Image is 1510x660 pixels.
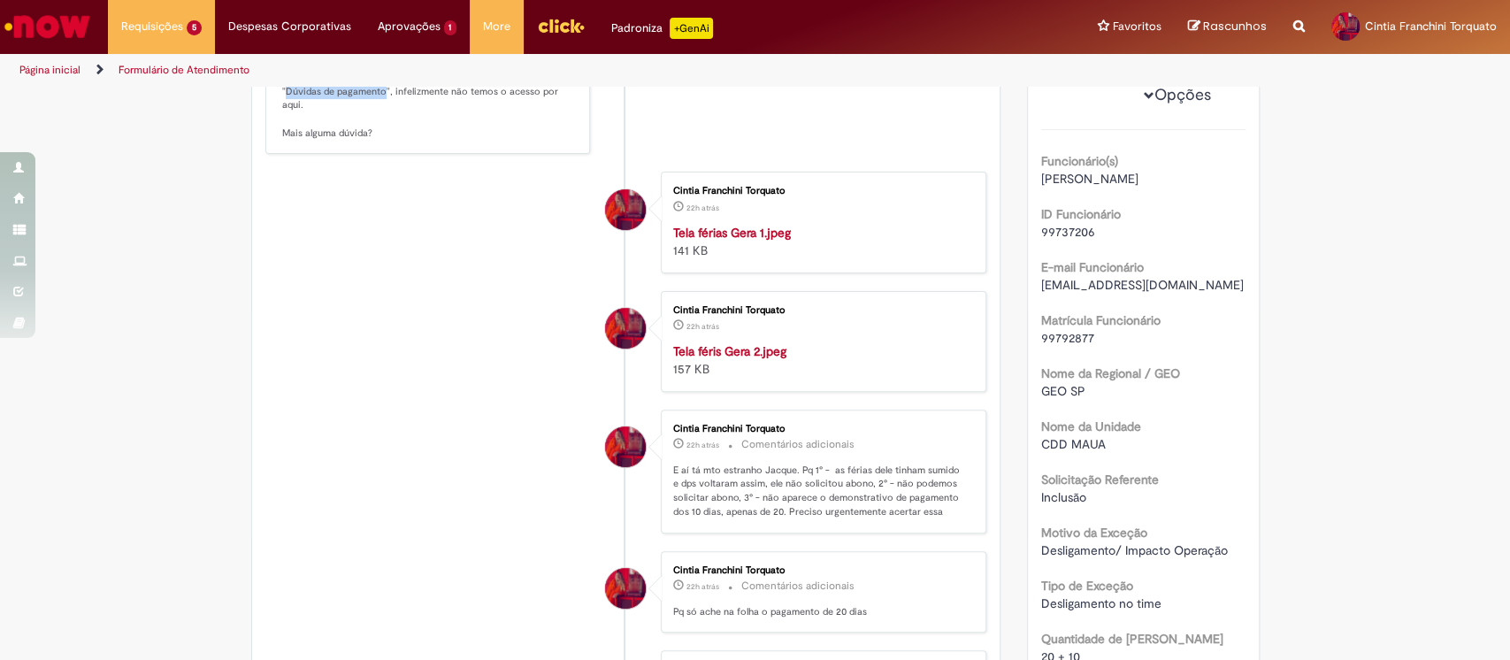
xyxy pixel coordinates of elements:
[1041,472,1159,487] b: Solicitação Referente
[119,63,249,77] a: Formulário de Atendimento
[673,225,791,241] a: Tela férias Gera 1.jpeg
[1041,418,1141,434] b: Nome da Unidade
[673,305,968,316] div: Cintia Franchini Torquato
[686,440,719,450] time: 28/08/2025 10:31:47
[1203,18,1267,35] span: Rascunhos
[537,12,585,39] img: click_logo_yellow_360x200.png
[1041,542,1228,558] span: Desligamento/ Impacto Operação
[673,186,968,196] div: Cintia Franchini Torquato
[228,18,351,35] span: Despesas Corporativas
[670,18,713,39] p: +GenAi
[1041,365,1180,381] b: Nome da Regional / GEO
[1041,578,1133,594] b: Tipo de Exceção
[1041,206,1121,222] b: ID Funcionário
[1041,489,1086,505] span: Inclusão
[686,203,719,213] span: 22h atrás
[483,18,510,35] span: More
[673,605,968,619] p: Pq só ache na folha o pagamento de 20 dias
[673,464,968,519] p: E aí tá mto estranho Jacque. Pq 1° - as férias dele tinham sumido e dps voltaram assim, ele não s...
[121,18,183,35] span: Requisições
[1041,153,1118,169] b: Funcionário(s)
[1365,19,1497,34] span: Cintia Franchini Torquato
[1041,436,1106,452] span: CDD MAUA
[1041,259,1144,275] b: E-mail Funcionário
[673,343,786,359] a: Tela féris Gera 2.jpeg
[611,18,713,39] div: Padroniza
[686,581,719,592] span: 22h atrás
[1041,525,1147,541] b: Motivo da Exceção
[605,189,646,230] div: Cintia Franchini Torquato
[605,308,646,349] div: Cintia Franchini Torquato
[686,203,719,213] time: 28/08/2025 10:33:07
[13,54,993,87] ul: Trilhas de página
[1041,330,1094,346] span: 99792877
[19,63,80,77] a: Página inicial
[686,321,719,332] time: 28/08/2025 10:33:06
[686,581,719,592] time: 28/08/2025 10:25:00
[1041,171,1138,187] span: [PERSON_NAME]
[673,224,968,259] div: 141 KB
[673,565,968,576] div: Cintia Franchini Torquato
[605,426,646,467] div: Cintia Franchini Torquato
[1041,595,1161,611] span: Desligamento no time
[1041,383,1085,399] span: GEO SP
[187,20,202,35] span: 5
[1041,312,1161,328] b: Matrícula Funcionário
[1113,18,1161,35] span: Favoritos
[741,437,855,452] small: Comentários adicionais
[1041,224,1095,240] span: 99737206
[2,9,93,44] img: ServiceNow
[378,18,441,35] span: Aprovações
[605,568,646,609] div: Cintia Franchini Torquato
[686,321,719,332] span: 22h atrás
[1041,631,1223,647] b: Quantidade de [PERSON_NAME]
[741,579,855,594] small: Comentários adicionais
[686,440,719,450] span: 22h atrás
[444,20,457,35] span: 1
[673,424,968,434] div: Cintia Franchini Torquato
[673,342,968,378] div: 157 KB
[1041,277,1244,293] span: [EMAIL_ADDRESS][DOMAIN_NAME]
[1188,19,1267,35] a: Rascunhos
